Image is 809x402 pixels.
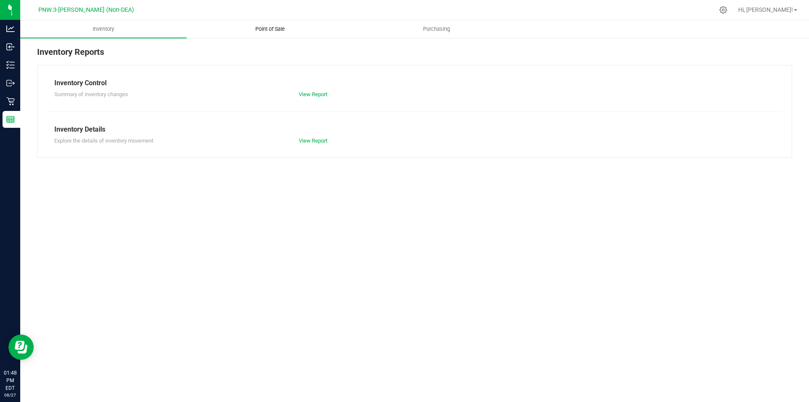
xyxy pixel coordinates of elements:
[299,91,327,97] a: View Report
[6,79,15,87] inline-svg: Outbound
[187,20,353,38] a: Point of Sale
[299,138,327,144] a: View Report
[4,392,16,398] p: 08/27
[54,124,775,135] div: Inventory Details
[54,78,775,88] div: Inventory Control
[81,25,126,33] span: Inventory
[6,115,15,124] inline-svg: Reports
[8,335,34,360] iframe: Resource center
[54,91,128,97] span: Summary of inventory changes
[244,25,296,33] span: Point of Sale
[6,43,15,51] inline-svg: Inbound
[38,6,134,13] span: PNW.3-[PERSON_NAME] (Non-DEA)
[412,25,461,33] span: Purchasing
[738,6,793,13] span: Hi, [PERSON_NAME]!
[718,6,729,14] div: Manage settings
[4,369,16,392] p: 01:48 PM EDT
[37,46,792,65] div: Inventory Reports
[20,20,187,38] a: Inventory
[6,97,15,105] inline-svg: Retail
[6,61,15,69] inline-svg: Inventory
[54,138,153,144] span: Explore the details of inventory movement
[353,20,520,38] a: Purchasing
[6,24,15,33] inline-svg: Analytics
